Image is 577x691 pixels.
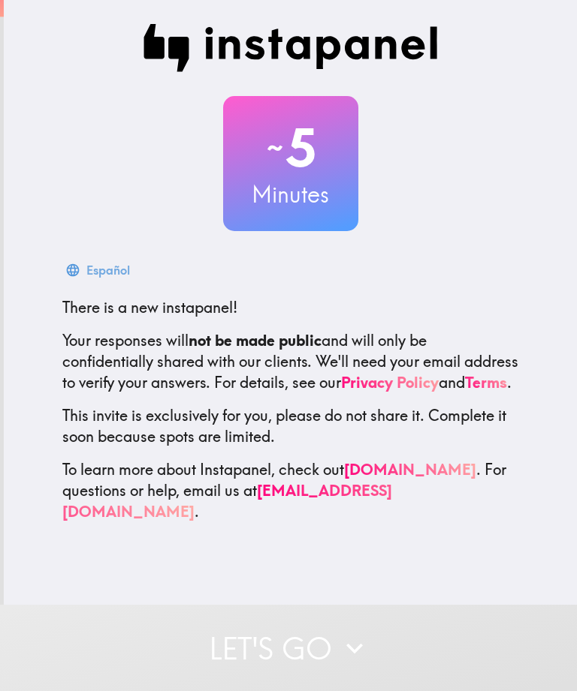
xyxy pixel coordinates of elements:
a: [EMAIL_ADDRESS][DOMAIN_NAME] [62,481,392,521]
p: To learn more about Instapanel, check out . For questions or help, email us at . [62,459,519,522]
h3: Minutes [223,179,358,210]
p: This invite is exclusively for you, please do not share it. Complete it soon because spots are li... [62,405,519,447]
span: There is a new instapanel! [62,298,237,317]
a: Privacy Policy [341,373,439,392]
img: Instapanel [143,24,438,72]
a: [DOMAIN_NAME] [344,460,476,479]
b: not be made public [189,331,322,350]
h2: 5 [223,117,358,179]
p: Your responses will and will only be confidentially shared with our clients. We'll need your emai... [62,330,519,393]
a: Terms [465,373,507,392]
div: Español [86,260,130,281]
span: ~ [264,125,285,170]
button: Español [62,255,136,285]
